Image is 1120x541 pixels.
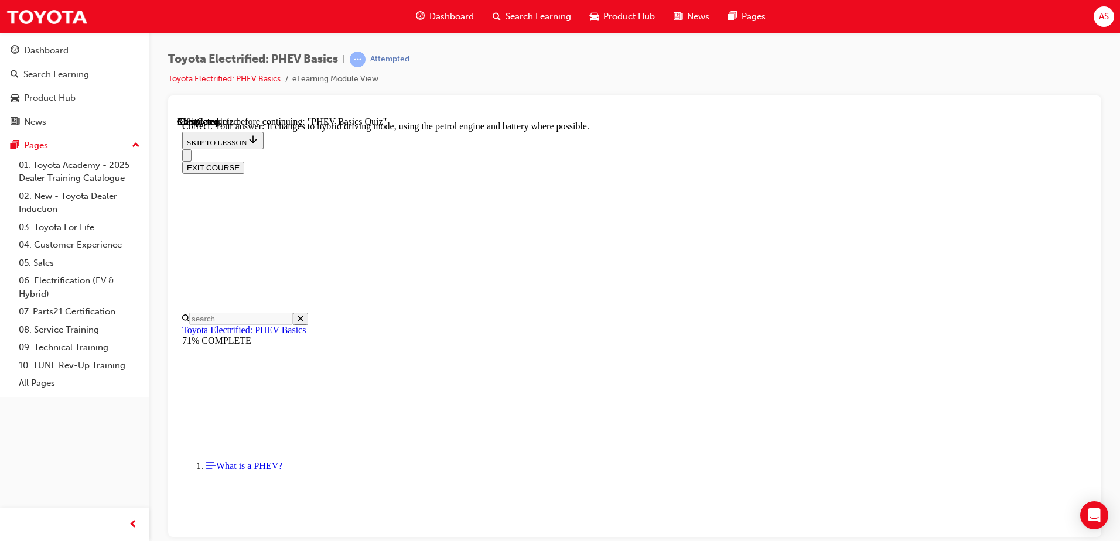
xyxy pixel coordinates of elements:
span: SKIP TO LESSON [9,22,81,30]
a: 08. Service Training [14,321,145,339]
a: Toyota Electrified: PHEV Basics [168,74,281,84]
button: SKIP TO LESSON [5,15,86,33]
span: Pages [742,10,766,23]
a: 02. New - Toyota Dealer Induction [14,187,145,218]
a: guage-iconDashboard [407,5,483,29]
button: EXIT COURSE [5,45,67,57]
a: News [5,111,145,133]
div: News [24,115,46,129]
span: car-icon [11,93,19,104]
a: 09. Technical Training [14,338,145,357]
a: Search Learning [5,64,145,85]
span: pages-icon [728,9,737,24]
div: Search Learning [23,68,89,81]
button: Close navigation menu [5,33,14,45]
span: Toyota Electrified: PHEV Basics [168,53,338,66]
span: News [687,10,709,23]
a: 07. Parts21 Certification [14,303,145,321]
div: Correct. Your answer: It changes to hybrid driving mode, using the petrol engine and battery wher... [5,5,910,15]
span: car-icon [590,9,599,24]
img: Trak [6,4,88,30]
div: 71% COMPLETE [5,219,910,230]
span: pages-icon [11,141,19,151]
a: pages-iconPages [719,5,775,29]
div: Product Hub [24,91,76,105]
span: search-icon [11,70,19,80]
a: 01. Toyota Academy - 2025 Dealer Training Catalogue [14,156,145,187]
span: | [343,53,345,66]
span: up-icon [132,138,140,153]
span: Product Hub [603,10,655,23]
div: Dashboard [24,44,69,57]
span: Dashboard [429,10,474,23]
a: Toyota Electrified: PHEV Basics [5,208,128,218]
a: 10. TUNE Rev-Up Training [14,357,145,375]
a: news-iconNews [664,5,719,29]
div: Attempted [370,54,409,65]
span: guage-icon [11,46,19,56]
div: Pages [24,139,48,152]
a: 06. Electrification (EV & Hybrid) [14,272,145,303]
button: DashboardSearch LearningProduct HubNews [5,37,145,135]
button: Close search menu [115,196,131,208]
span: learningRecordVerb_ATTEMPT-icon [350,52,366,67]
a: Dashboard [5,40,145,61]
a: 04. Customer Experience [14,236,145,254]
span: news-icon [11,117,19,128]
span: prev-icon [129,518,138,532]
div: Open Intercom Messenger [1080,501,1108,529]
a: search-iconSearch Learning [483,5,581,29]
span: news-icon [674,9,682,24]
span: AS [1099,10,1109,23]
li: eLearning Module View [292,73,378,86]
button: Pages [5,135,145,156]
span: Search Learning [506,10,571,23]
input: Search [12,196,115,208]
a: 03. Toyota For Life [14,218,145,237]
a: All Pages [14,374,145,392]
a: 05. Sales [14,254,145,272]
span: search-icon [493,9,501,24]
button: AS [1094,6,1114,27]
a: car-iconProduct Hub [581,5,664,29]
span: guage-icon [416,9,425,24]
a: Product Hub [5,87,145,109]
